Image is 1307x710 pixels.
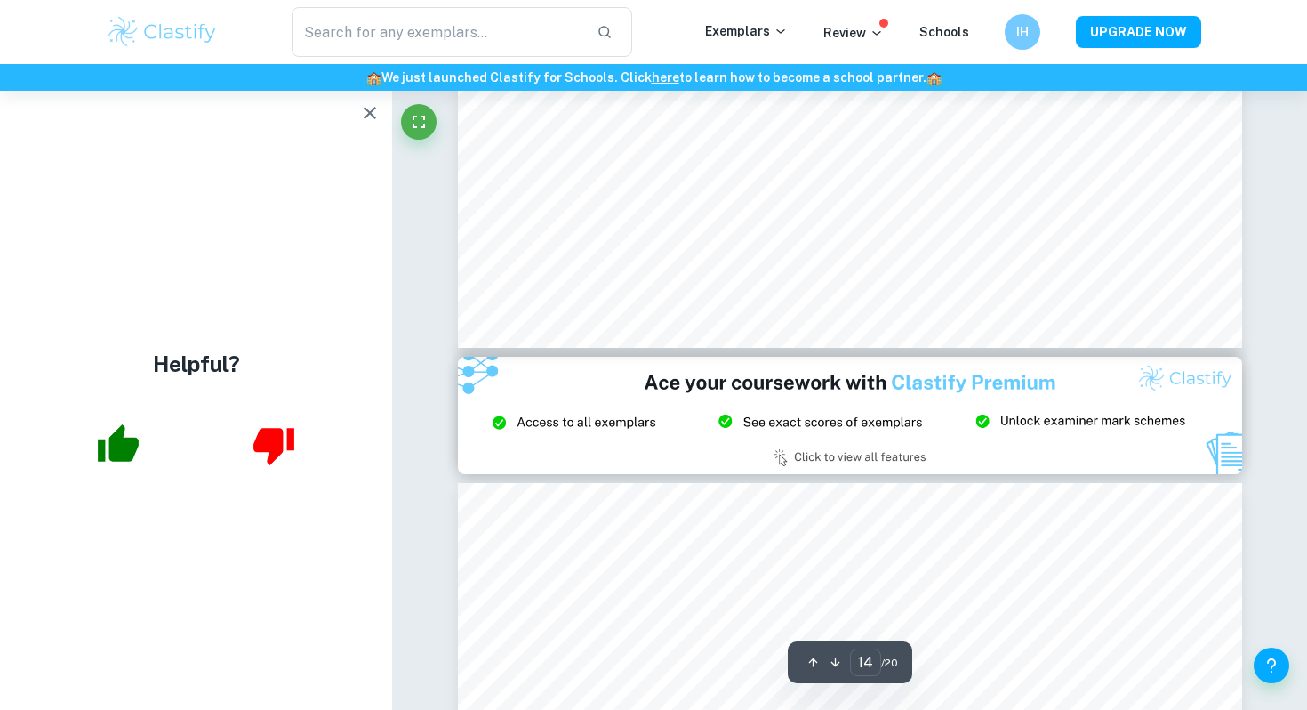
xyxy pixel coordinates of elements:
a: here [652,70,679,85]
img: Ad [458,357,1242,474]
button: IH [1005,14,1040,50]
p: Exemplars [705,21,788,41]
button: Fullscreen [401,104,437,140]
img: Clastify logo [106,14,219,50]
input: Search for any exemplars... [292,7,582,57]
h6: We just launched Clastify for Schools. Click to learn how to become a school partner. [4,68,1303,87]
span: 🏫 [926,70,942,85]
span: / 20 [881,655,898,671]
button: Help and Feedback [1254,648,1289,683]
span: 🏫 [366,70,381,85]
h6: IH [1013,22,1033,42]
p: Review [823,23,884,43]
button: UPGRADE NOW [1076,16,1201,48]
h4: Helpful? [153,348,240,380]
a: Schools [919,25,969,39]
